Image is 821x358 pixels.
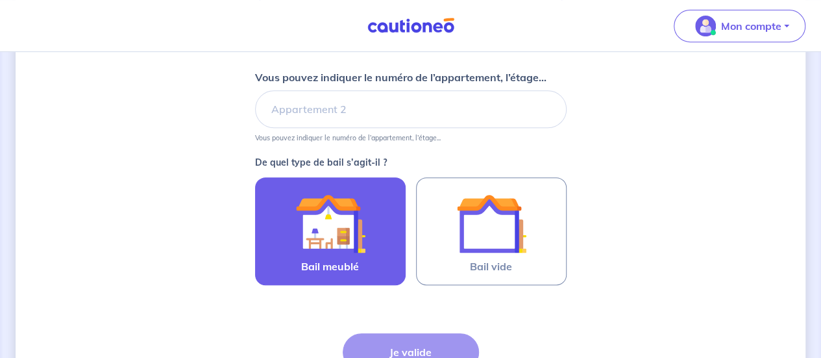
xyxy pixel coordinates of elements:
input: Appartement 2 [255,90,567,128]
button: illu_account_valid_menu.svgMon compte [674,10,805,42]
img: Cautioneo [362,18,460,34]
p: Vous pouvez indiquer le numéro de l’appartement, l’étage... [255,70,546,85]
span: Bail meublé [301,259,359,274]
p: Vous pouvez indiquer le numéro de l’appartement, l’étage... [255,133,441,142]
img: illu_empty_lease.svg [456,188,526,259]
img: illu_furnished_lease.svg [295,188,365,259]
p: De quel type de bail s’agit-il ? [255,158,567,167]
img: illu_account_valid_menu.svg [695,16,716,36]
p: Mon compte [721,18,781,34]
span: Bail vide [470,259,512,274]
